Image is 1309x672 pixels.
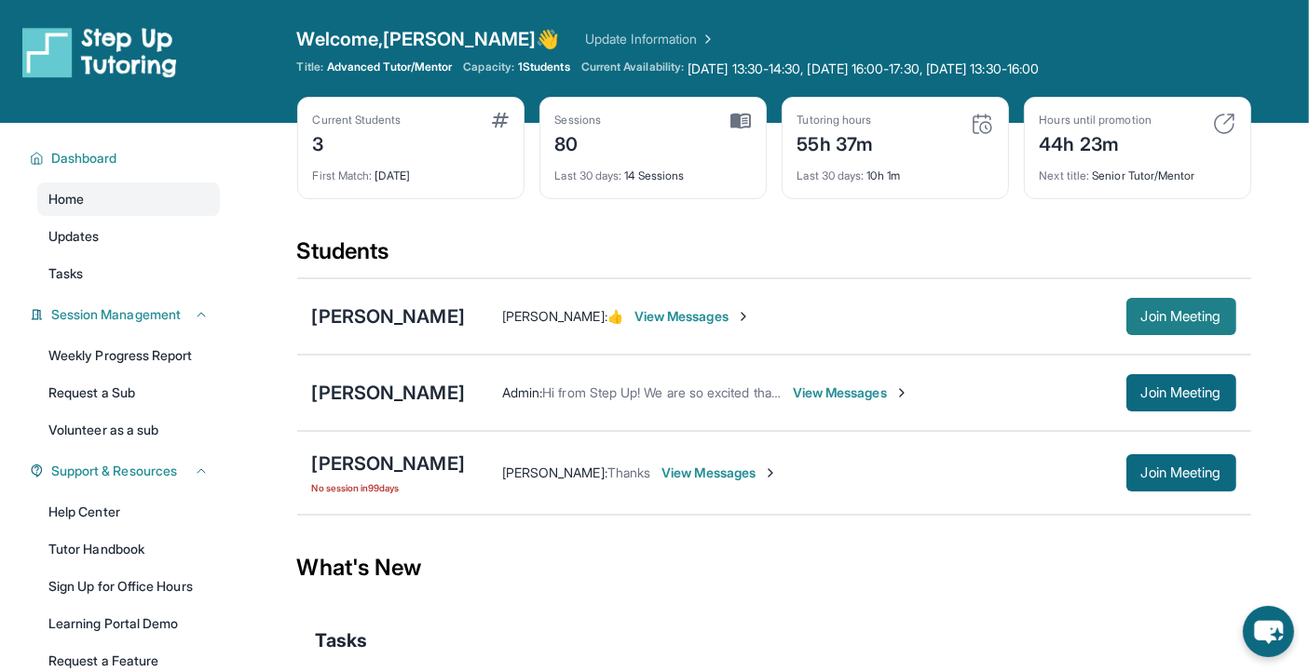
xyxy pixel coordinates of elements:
[37,607,220,640] a: Learning Portal Demo
[697,30,716,48] img: Chevron Right
[37,339,220,372] a: Weekly Progress Report
[798,168,865,182] span: Last 30 days :
[1040,128,1152,157] div: 44h 23m
[798,157,993,183] div: 10h 1m
[971,113,993,135] img: card
[313,168,373,182] span: First Match :
[313,113,402,128] div: Current Students
[607,308,623,324] span: 👍
[48,190,84,208] span: Home
[1040,168,1090,182] span: Next title :
[313,128,402,157] div: 3
[1126,454,1236,491] button: Join Meeting
[502,384,542,400] span: Admin :
[51,305,181,324] span: Session Management
[492,113,509,128] img: card
[502,308,607,324] span: [PERSON_NAME] :
[736,309,751,324] img: Chevron-Right
[37,532,220,566] a: Tutor Handbook
[1141,467,1221,478] span: Join Meeting
[297,236,1251,277] div: Students
[22,26,177,78] img: logo
[585,30,716,48] a: Update Information
[1040,113,1152,128] div: Hours until promotion
[1213,113,1235,135] img: card
[312,380,465,406] div: [PERSON_NAME]
[37,220,220,253] a: Updates
[763,465,778,480] img: Chevron-Right
[44,149,209,168] button: Dashboard
[661,464,778,482] span: View Messages
[316,627,367,653] span: Tasks
[730,113,751,129] img: card
[312,480,465,495] span: No session in 99 days
[798,128,874,157] div: 55h 37m
[1126,374,1236,411] button: Join Meeting
[1126,298,1236,335] button: Join Meeting
[37,495,220,529] a: Help Center
[297,527,1251,609] div: What's New
[518,60,570,74] span: 1 Students
[793,383,909,402] span: View Messages
[297,26,560,52] span: Welcome, [PERSON_NAME] 👋
[37,257,220,290] a: Tasks
[555,113,602,128] div: Sessions
[581,60,684,78] span: Current Availability:
[502,464,607,480] span: [PERSON_NAME] :
[48,227,100,246] span: Updates
[51,149,117,168] span: Dashboard
[44,462,209,480] button: Support & Resources
[48,264,83,283] span: Tasks
[634,307,751,326] span: View Messages
[1040,157,1235,183] div: Senior Tutor/Mentor
[1141,311,1221,322] span: Join Meeting
[1243,606,1294,657] button: chat-button
[327,60,452,74] span: Advanced Tutor/Mentor
[51,462,177,480] span: Support & Resources
[1141,387,1221,398] span: Join Meeting
[37,376,220,410] a: Request a Sub
[37,182,220,216] a: Home
[894,385,909,400] img: Chevron-Right
[312,303,465,329] div: [PERSON_NAME]
[688,60,1039,78] span: [DATE] 13:30-14:30, [DATE] 16:00-17:30, [DATE] 13:30-16:00
[555,128,602,157] div: 80
[798,113,874,128] div: Tutoring hours
[463,60,514,74] span: Capacity:
[555,168,622,182] span: Last 30 days :
[37,413,220,447] a: Volunteer as a sub
[555,157,751,183] div: 14 Sessions
[37,570,220,603] a: Sign Up for Office Hours
[607,464,650,480] span: Thanks
[312,450,465,477] div: [PERSON_NAME]
[44,305,209,324] button: Session Management
[297,60,323,74] span: Title:
[313,157,509,183] div: [DATE]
